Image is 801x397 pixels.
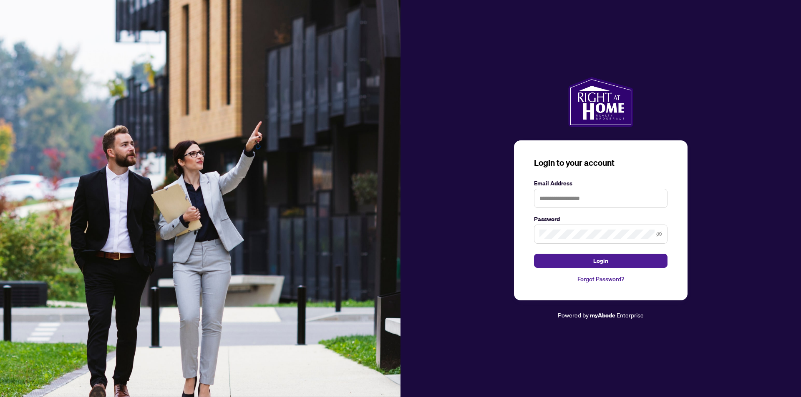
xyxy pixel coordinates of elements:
label: Password [534,215,667,224]
label: Email Address [534,179,667,188]
span: Login [593,254,608,267]
a: myAbode [590,311,615,320]
a: Forgot Password? [534,275,667,284]
span: Powered by [558,311,589,319]
button: Login [534,254,667,268]
h3: Login to your account [534,157,667,169]
span: eye-invisible [656,231,662,237]
span: Enterprise [617,311,644,319]
img: ma-logo [568,77,633,127]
